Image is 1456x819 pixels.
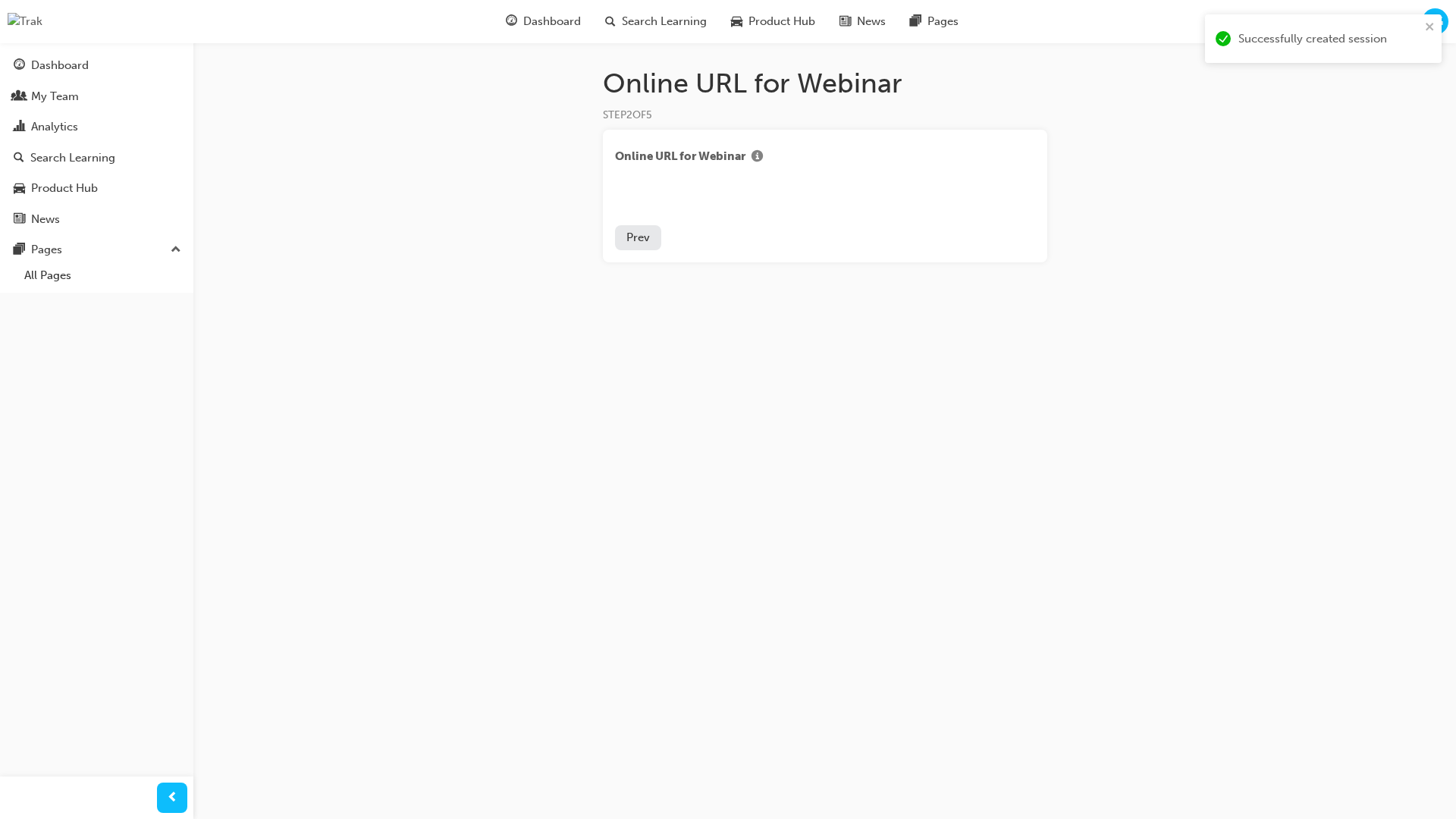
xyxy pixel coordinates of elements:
[988,225,1035,250] button: Next
[14,121,25,134] span: chart-icon
[6,206,187,234] a: News
[14,243,25,257] span: pages-icon
[494,6,593,37] a: guage-iconDashboard
[839,12,851,31] span: news-icon
[731,12,742,31] span: car-icon
[927,13,959,30] span: Pages
[14,59,25,73] span: guage-icon
[603,108,652,121] span: STEP 2 OF 5
[593,6,719,37] a: search-iconSearch Learning
[898,6,971,37] a: pages-iconPages
[622,13,707,30] span: Search Learning
[31,180,98,197] div: Product Hub
[18,264,187,287] a: All Pages
[6,144,187,172] a: Search Learning
[999,231,1024,244] span: Next
[523,13,581,30] span: Dashboard
[6,236,187,264] button: Pages
[1425,20,1436,38] button: close
[752,151,763,165] span: info-icon
[6,113,187,141] a: Analytics
[603,67,1047,100] h1: Online URL for Webinar
[827,6,898,37] a: news-iconNews
[615,148,745,167] span: Online URL for Webinar
[171,240,181,260] span: up-icon
[31,211,60,228] div: News
[14,152,24,165] span: search-icon
[8,13,42,30] img: Trak
[31,88,79,105] div: My Team
[748,13,815,30] span: Product Hub
[910,12,921,31] span: pages-icon
[167,789,178,808] span: prev-icon
[615,167,730,189] button: Add URL for Webinar
[719,6,827,37] a: car-iconProduct Hub
[6,83,187,111] a: My Team
[14,90,25,104] span: people-icon
[31,57,89,74] div: Dashboard
[14,182,25,196] span: car-icon
[1238,30,1420,48] div: Successfully created session
[506,12,517,31] span: guage-icon
[745,148,769,167] button: Show info
[605,12,616,31] span: search-icon
[30,149,115,167] div: Search Learning
[6,52,187,80] a: Dashboard
[14,213,25,227] span: news-icon
[31,118,78,136] div: Analytics
[857,13,886,30] span: News
[1422,8,1448,35] button: TG
[31,241,62,259] div: Pages
[626,231,650,244] span: Prev
[6,52,187,233] div: DashboardMy TeamAnalyticsSearch LearningProduct HubNews
[6,174,187,202] a: Product Hub
[615,225,661,250] button: Prev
